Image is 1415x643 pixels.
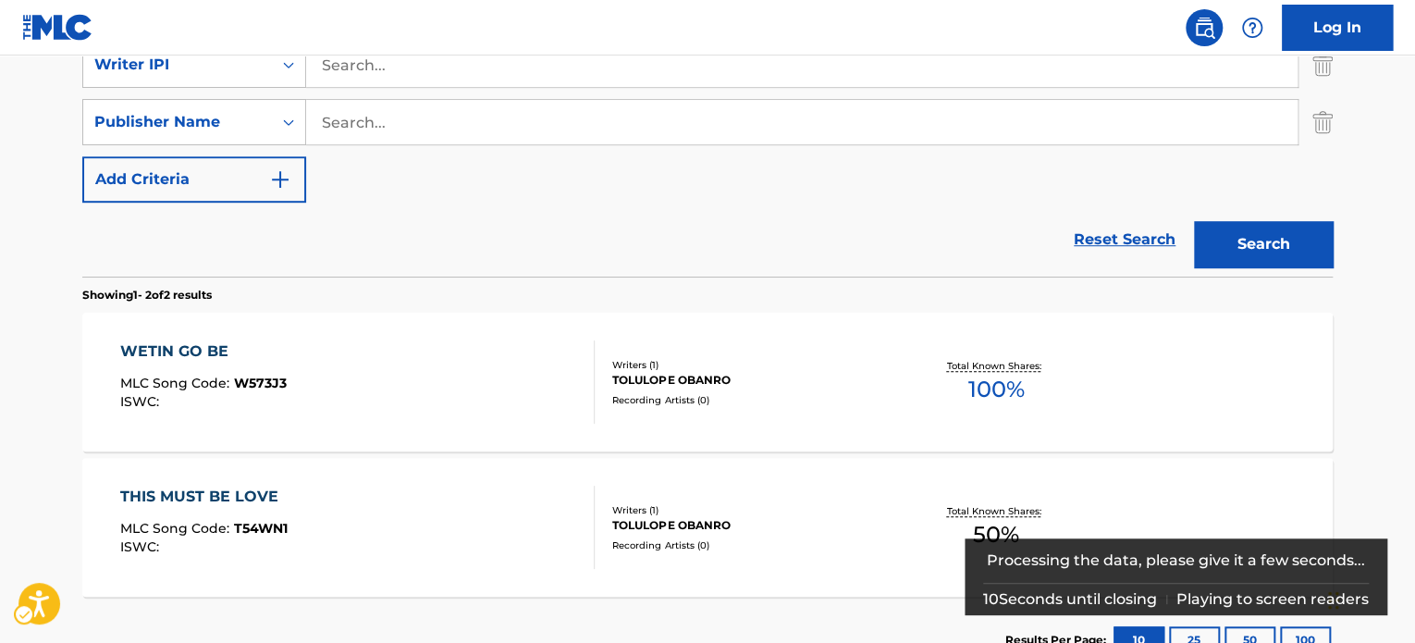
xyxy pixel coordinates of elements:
img: 9d2ae6d4665cec9f34b9.svg [269,168,291,191]
div: Recording Artists ( 0 ) [612,538,892,552]
span: T54WN1 [234,520,288,537]
input: Search... [306,100,1298,144]
div: Writers ( 1 ) [612,358,892,372]
div: Recording Artists ( 0 ) [612,393,892,407]
span: 10 [983,590,999,608]
img: MLC Logo [22,14,93,41]
p: Total Known Shares: [946,504,1045,518]
p: Total Known Shares: [946,359,1045,373]
a: Reset Search [1064,219,1185,260]
a: Log In [1282,5,1393,51]
div: Writer IPI [94,54,261,76]
p: Showing 1 - 2 of 2 results [82,287,212,303]
div: Processing the data, please give it a few seconds... [983,538,1370,583]
a: WETIN GO BEMLC Song Code:W573J3ISWC:Writers (1)TOLULOPE OBANRORecording Artists (0)Total Known Sh... [82,313,1333,451]
input: Search... [306,43,1298,87]
div: TOLULOPE OBANRO [612,517,892,534]
span: MLC Song Code : [120,375,234,391]
div: TOLULOPE OBANRO [612,372,892,389]
span: ISWC : [120,538,164,555]
span: W573J3 [234,375,287,391]
span: ISWC : [120,393,164,410]
img: search [1193,17,1215,39]
span: 100 % [967,373,1024,406]
div: Writers ( 1 ) [612,503,892,517]
div: WETIN GO BE [120,340,287,363]
span: MLC Song Code : [120,520,234,537]
button: Search [1194,221,1333,267]
div: THIS MUST BE LOVE [120,486,288,508]
div: Publisher Name [94,111,261,133]
a: THIS MUST BE LOVEMLC Song Code:T54WN1ISWC:Writers (1)TOLULOPE OBANRORecording Artists (0)Total Kn... [82,458,1333,597]
img: Delete Criterion [1312,42,1333,88]
span: 50 % [973,518,1019,551]
img: Delete Criterion [1312,99,1333,145]
button: Add Criteria [82,156,306,203]
img: help [1241,17,1263,39]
